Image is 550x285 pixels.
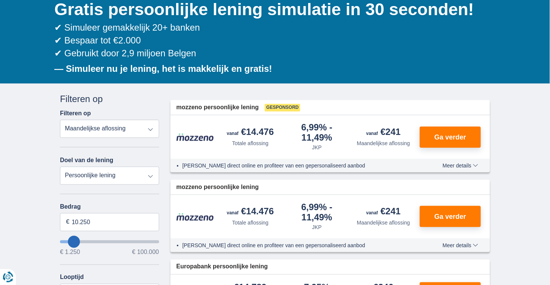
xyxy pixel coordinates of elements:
[443,243,478,248] span: Meer details
[177,103,259,112] span: mozzeno persoonlijke lening
[435,134,466,141] span: Ga verder
[60,240,159,243] input: wantToBorrow
[357,219,410,226] div: Maandelijkse aflossing
[177,213,214,221] img: product.pl.alt Mozzeno
[435,213,466,220] span: Ga verder
[60,203,159,210] label: Bedrag
[54,21,490,60] div: ✔ Simuleer gemakkelijk 20+ banken ✔ Bespaar tot €2.000 ✔ Gebruikt door 2,9 miljoen Belgen
[357,139,410,147] div: Maandelijkse aflossing
[287,203,347,222] div: 6,99%
[443,163,478,168] span: Meer details
[54,64,272,74] b: — Simuleer nu je lening, het is makkelijk en gratis!
[60,249,80,256] span: € 1.250
[66,218,69,226] span: €
[265,104,300,112] span: Gesponsord
[60,157,113,164] label: Doel van de lening
[312,144,322,151] div: JKP
[60,93,159,105] div: Filteren op
[437,242,484,248] button: Meer details
[183,162,415,169] li: [PERSON_NAME] direct online en profiteer van een gepersonaliseerd aanbod
[60,110,91,117] label: Filteren op
[132,249,159,256] span: € 100.000
[366,127,401,138] div: €241
[232,219,269,226] div: Totale aflossing
[60,274,84,281] label: Looptijd
[420,127,481,148] button: Ga verder
[177,133,214,141] img: product.pl.alt Mozzeno
[227,207,274,217] div: €14.476
[232,139,269,147] div: Totale aflossing
[437,163,484,169] button: Meer details
[177,183,259,192] span: mozzeno persoonlijke lening
[177,263,268,271] span: Europabank persoonlijke lening
[183,242,415,249] li: [PERSON_NAME] direct online en profiteer van een gepersonaliseerd aanbod
[227,127,274,138] div: €14.476
[287,123,347,142] div: 6,99%
[366,207,401,217] div: €241
[420,206,481,227] button: Ga verder
[312,223,322,231] div: JKP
